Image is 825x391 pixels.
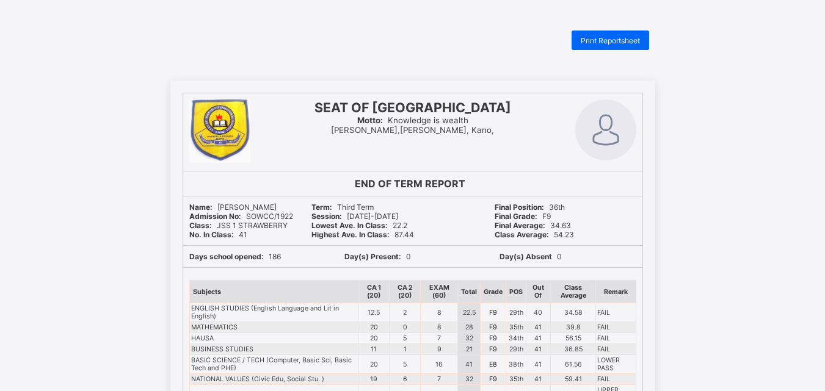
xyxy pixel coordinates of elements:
[189,221,288,230] span: JSS 1 STRAWBERRY
[189,333,358,344] td: HAUSA
[550,374,595,385] td: 59.41
[358,281,389,303] th: CA 1 (20)
[357,115,468,125] span: Knowledge is wealth
[596,344,636,355] td: FAIL
[389,333,421,344] td: 5
[526,344,551,355] td: 41
[311,221,407,230] span: 22.2
[458,322,481,333] td: 28
[506,355,526,374] td: 38th
[458,344,481,355] td: 21
[526,355,551,374] td: 41
[506,281,526,303] th: POS
[526,374,551,385] td: 41
[596,333,636,344] td: FAIL
[189,203,213,212] b: Name:
[358,322,389,333] td: 20
[311,221,388,230] b: Lowest Ave. In Class:
[189,230,234,239] b: No. In Class:
[550,303,595,322] td: 34.58
[311,203,374,212] span: Third Term
[458,374,481,385] td: 32
[550,344,595,355] td: 36.85
[458,333,481,344] td: 32
[421,303,458,322] td: 8
[458,303,481,322] td: 22.5
[421,322,458,333] td: 8
[481,322,506,333] td: F9
[189,230,247,239] span: 41
[421,281,458,303] th: EXAM (60)
[311,230,414,239] span: 87.44
[311,230,390,239] b: Highest Ave. In Class:
[389,281,421,303] th: CA 2 (20)
[189,212,241,221] b: Admission No:
[506,303,526,322] td: 29th
[596,322,636,333] td: FAIL
[596,303,636,322] td: FAIL
[500,252,552,261] b: Day(s) Absent
[495,203,544,212] b: Final Position:
[500,252,562,261] span: 0
[550,281,595,303] th: Class Average
[550,333,595,344] td: 56.15
[481,344,506,355] td: F9
[506,344,526,355] td: 29th
[596,281,636,303] th: Remark
[421,333,458,344] td: 7
[526,303,551,322] td: 40
[189,303,358,322] td: ENGLISH STUDIES (English Language and Lit in English)
[506,333,526,344] td: 34th
[311,212,342,221] b: Session:
[495,230,549,239] b: Class Average:
[189,212,293,221] span: SOWCC/1922
[344,252,401,261] b: Day(s) Present:
[421,344,458,355] td: 9
[189,252,281,261] span: 186
[421,355,458,374] td: 16
[311,212,398,221] span: [DATE]-[DATE]
[458,355,481,374] td: 41
[550,355,595,374] td: 61.56
[358,303,389,322] td: 12.5
[389,303,421,322] td: 2
[481,303,506,322] td: F9
[314,99,511,115] span: SEAT OF [GEOGRAPHIC_DATA]
[481,333,506,344] td: F9
[481,374,506,385] td: F9
[506,374,526,385] td: 35th
[526,322,551,333] td: 41
[389,374,421,385] td: 6
[344,252,411,261] span: 0
[495,221,545,230] b: Final Average:
[189,374,358,385] td: NATIONAL VALUES (Civic Edu, Social Stu. )
[481,355,506,374] td: E8
[358,374,389,385] td: 19
[189,203,277,212] span: [PERSON_NAME]
[526,281,551,303] th: Out Of
[495,221,571,230] span: 34.63
[358,355,389,374] td: 20
[506,322,526,333] td: 35th
[189,322,358,333] td: MATHEMATICS
[458,281,481,303] th: Total
[358,344,389,355] td: 11
[526,333,551,344] td: 41
[189,355,358,374] td: BASIC SCIENCE / TECH (Computer, Basic Sci, Basic Tech and PHE)
[189,221,212,230] b: Class:
[389,344,421,355] td: 1
[189,281,358,303] th: Subjects
[355,178,465,190] b: END OF TERM REPORT
[311,203,332,212] b: Term:
[550,322,595,333] td: 39.8
[389,355,421,374] td: 5
[581,36,640,45] span: Print Reportsheet
[357,115,383,125] b: Motto:
[389,322,421,333] td: 0
[596,374,636,385] td: FAIL
[189,344,358,355] td: BUSINESS STUDIES
[421,374,458,385] td: 7
[189,252,264,261] b: Days school opened:
[495,203,565,212] span: 36th
[495,212,551,221] span: F9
